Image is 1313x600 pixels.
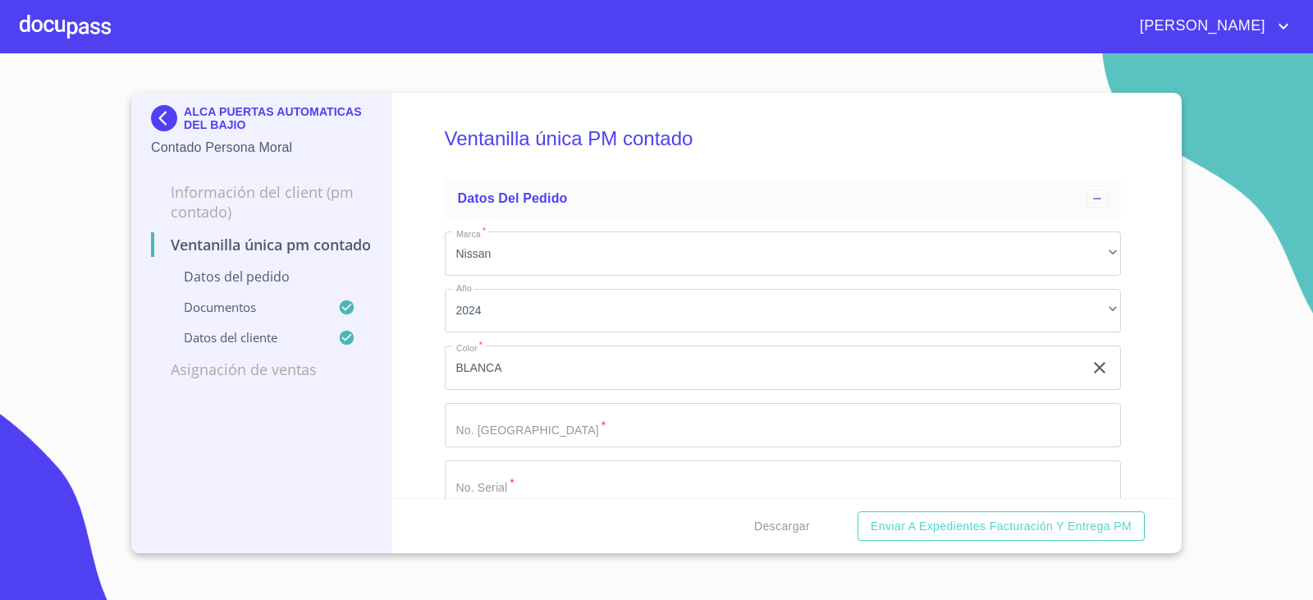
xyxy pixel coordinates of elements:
p: ALCA PUERTAS AUTOMATICAS DEL BAJIO [184,105,372,131]
button: clear input [1090,358,1109,378]
img: Docupass spot blue [151,105,184,131]
span: [PERSON_NAME] [1128,13,1274,39]
button: Enviar a Expedientes Facturación y Entrega PM [858,511,1145,542]
p: Asignación de Ventas [151,360,372,379]
p: Datos del cliente [151,329,338,346]
p: Contado Persona Moral [151,138,372,158]
p: Documentos [151,299,338,315]
p: Ventanilla única PM contado [151,235,372,254]
h5: Ventanilla única PM contado [445,105,1122,172]
div: Nissan [445,231,1122,276]
span: Datos del pedido [458,191,568,205]
div: ALCA PUERTAS AUTOMATICAS DEL BAJIO [151,105,372,138]
div: Datos del pedido [445,179,1122,218]
span: Enviar a Expedientes Facturación y Entrega PM [871,516,1132,537]
p: Datos del pedido [151,268,372,286]
p: Información del Client (PM contado) [151,182,372,222]
button: Descargar [748,511,817,542]
button: account of current user [1128,13,1293,39]
span: Descargar [754,516,810,537]
div: 2024 [445,289,1122,333]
